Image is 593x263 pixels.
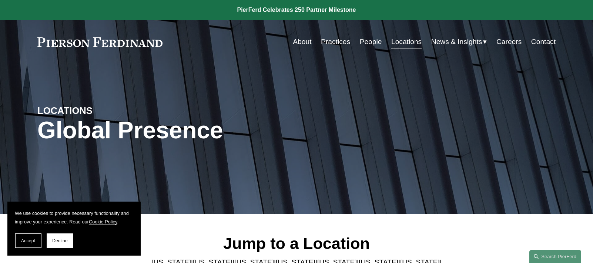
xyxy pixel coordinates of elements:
[496,35,522,49] a: Careers
[15,233,41,248] button: Accept
[7,202,141,256] section: Cookie banner
[293,35,311,49] a: About
[431,36,482,48] span: News & Insights
[321,35,350,49] a: Practices
[52,238,68,243] span: Decline
[529,250,581,263] a: Search this site
[391,35,422,49] a: Locations
[145,234,448,253] h2: Jump to a Location
[37,117,383,144] h1: Global Presence
[47,233,73,248] button: Decline
[431,35,487,49] a: folder dropdown
[89,219,117,225] a: Cookie Policy
[360,35,382,49] a: People
[531,35,556,49] a: Contact
[21,238,35,243] span: Accept
[15,209,133,226] p: We use cookies to provide necessary functionality and improve your experience. Read our .
[37,105,167,117] h4: LOCATIONS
